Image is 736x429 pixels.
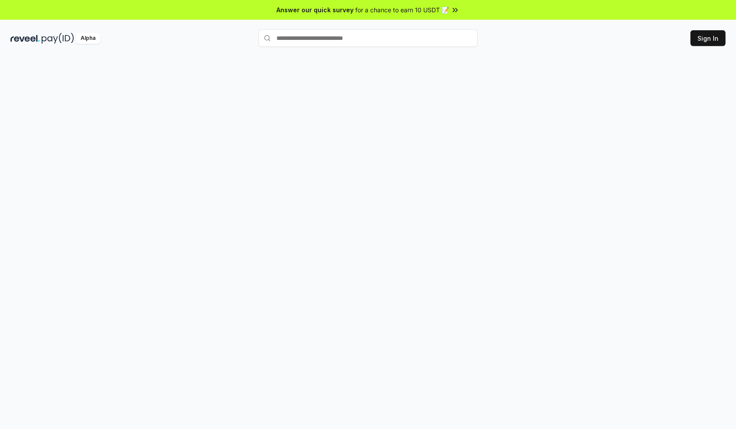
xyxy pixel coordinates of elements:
[355,5,449,14] span: for a chance to earn 10 USDT 📝
[690,30,725,46] button: Sign In
[276,5,354,14] span: Answer our quick survey
[76,33,100,44] div: Alpha
[42,33,74,44] img: pay_id
[11,33,40,44] img: reveel_dark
